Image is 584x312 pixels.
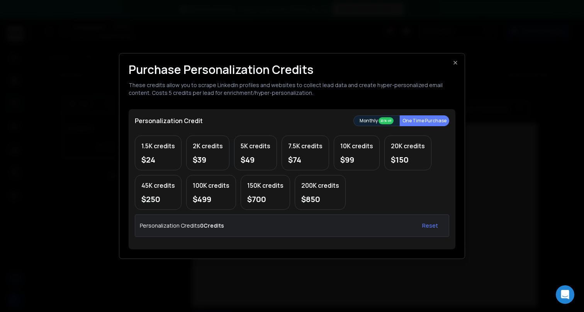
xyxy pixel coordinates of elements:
[241,156,270,164] div: $49
[353,115,400,126] button: Monthly 20% off
[200,222,224,230] p: 0 Credits
[340,142,373,150] div: 10K credits
[340,156,373,164] div: $99
[379,117,394,124] div: 20% off
[141,156,175,164] div: $24
[141,195,175,203] div: $250
[141,142,175,150] div: 1.5K credits
[556,285,574,304] div: Open Intercom Messenger
[416,218,444,233] button: Reset
[129,81,455,97] p: These credits allow you to scrape LinkedIn profiles and websites to collect lead data and create ...
[135,116,203,125] p: Personalization Credit
[241,142,270,150] div: 5K credits
[391,142,425,150] div: 20K credits
[193,142,223,150] div: 2K credits
[193,182,229,189] div: 100K credits
[247,182,284,189] div: 150K credits
[288,156,323,164] div: $74
[193,156,223,164] div: $39
[140,222,200,230] p: Personalization Credits
[288,142,323,150] div: 7.5K credits
[391,156,425,164] div: $150
[400,115,449,126] button: One Time Purchase
[193,195,229,203] div: $499
[141,182,175,189] div: 45K credits
[301,195,339,203] div: $850
[247,195,284,203] div: $700
[129,63,455,77] h1: Purchase Personalization Credits
[301,182,339,189] div: 200K credits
